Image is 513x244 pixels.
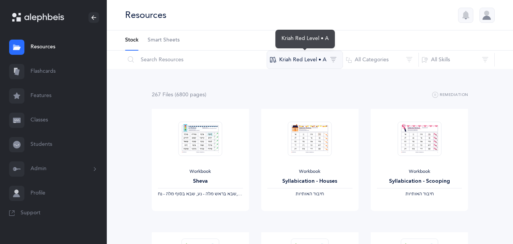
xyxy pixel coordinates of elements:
img: Syllabication-Workbook-Level-1-EN_Red_Houses_thumbnail_1741114032.png [288,121,332,156]
div: Kriah Red Level • A [275,30,335,48]
span: ‫חיבור האותיות‬ [296,191,324,196]
img: Sheva-Workbook-Red_EN_thumbnail_1754012358.png [179,121,222,156]
img: Syllabication-Workbook-Level-1-EN_Red_Scooping_thumbnail_1741114434.png [397,121,441,156]
div: Resources [125,9,166,21]
span: s [171,92,173,98]
div: Workbook [158,169,243,175]
span: Smart Sheets [148,37,180,44]
div: Syllabication - Houses [267,177,352,185]
span: (6800 page ) [175,92,206,98]
span: ‫חיבור האותיות‬ [405,191,434,196]
div: ‪, + 2‬ [158,191,243,197]
span: s [203,92,205,98]
div: Sheva [158,177,243,185]
button: Remediation [432,91,468,100]
span: ‫שבא בראש מלה - נע, שבא בסוף מלה - נח‬ [158,191,236,196]
button: All Skills [418,51,495,69]
div: Syllabication - Scooping [377,177,462,185]
div: Workbook [377,169,462,175]
button: All Categories [343,51,419,69]
span: 267 File [152,92,173,98]
span: Support [21,209,40,217]
button: Kriah Red Level • A [267,51,343,69]
div: Workbook [267,169,352,175]
input: Search Resources [125,51,267,69]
